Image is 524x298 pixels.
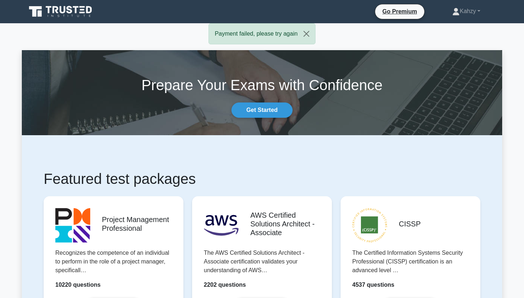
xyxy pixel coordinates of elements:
[435,4,498,19] a: Kahzy
[298,24,315,44] button: Close
[22,76,502,94] h1: Prepare Your Exams with Confidence
[209,23,315,44] div: Payment failed, please try again
[44,170,480,188] h1: Featured test packages
[378,7,421,16] a: Go Premium
[231,102,293,118] a: Get Started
